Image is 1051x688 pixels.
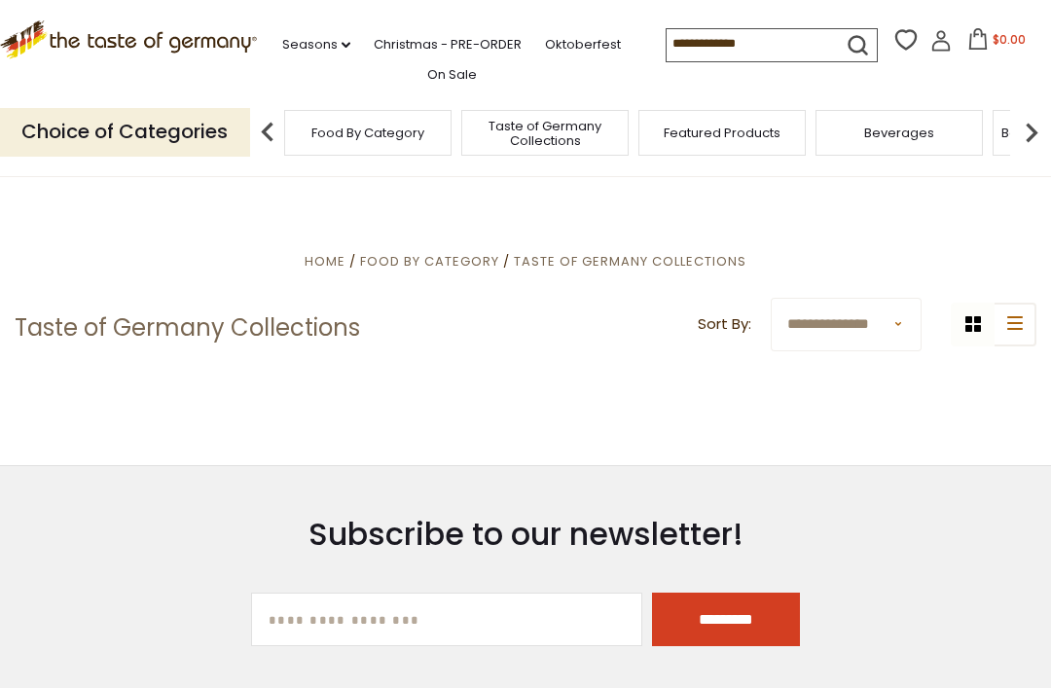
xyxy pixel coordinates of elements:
[514,252,746,271] a: Taste of Germany Collections
[467,119,623,148] a: Taste of Germany Collections
[698,312,751,337] label: Sort By:
[374,34,522,55] a: Christmas - PRE-ORDER
[248,113,287,152] img: previous arrow
[956,28,1038,57] button: $0.00
[664,126,780,140] a: Featured Products
[311,126,424,140] a: Food By Category
[545,34,621,55] a: Oktoberfest
[251,515,800,554] h3: Subscribe to our newsletter!
[1012,113,1051,152] img: next arrow
[427,64,477,86] a: On Sale
[864,126,934,140] a: Beverages
[360,252,499,271] a: Food By Category
[305,252,345,271] a: Home
[15,313,360,343] h1: Taste of Germany Collections
[993,31,1026,48] span: $0.00
[282,34,350,55] a: Seasons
